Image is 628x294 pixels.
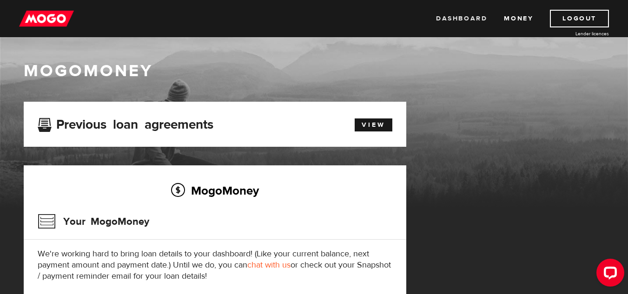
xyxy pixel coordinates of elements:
h3: Your MogoMoney [38,209,149,234]
p: We're working hard to bring loan details to your dashboard! (Like your current balance, next paym... [38,248,392,282]
img: mogo_logo-11ee424be714fa7cbb0f0f49df9e16ec.png [19,10,74,27]
a: Dashboard [436,10,487,27]
h1: MogoMoney [24,61,605,81]
h2: MogoMoney [38,181,392,200]
a: Logout [550,10,609,27]
a: Money [504,10,533,27]
iframe: LiveChat chat widget [589,255,628,294]
a: Lender licences [539,30,609,37]
h3: Previous loan agreements [38,117,213,129]
a: chat with us [247,260,291,270]
a: View [355,118,392,131]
